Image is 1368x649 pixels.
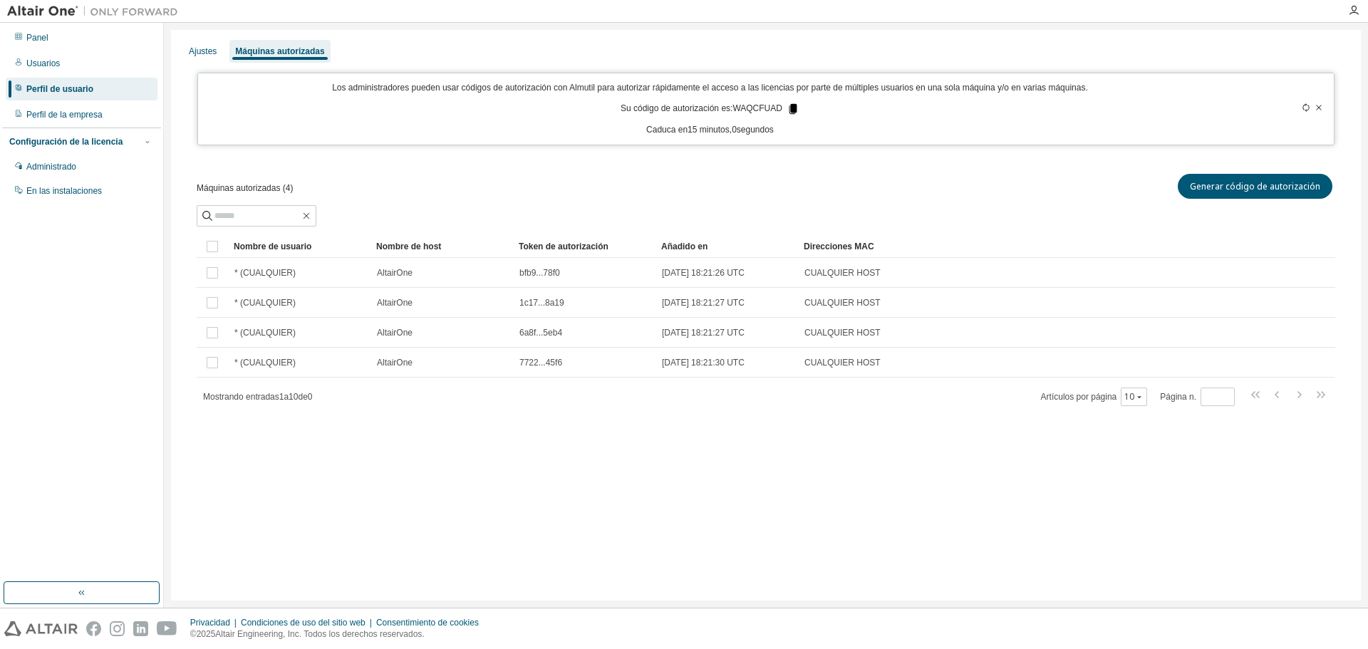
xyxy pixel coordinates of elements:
[621,103,732,113] font: Su código de autorización es:
[190,629,197,639] font: ©
[26,162,76,172] font: Administrado
[86,621,101,636] img: facebook.svg
[190,618,230,628] font: Privacidad
[376,242,441,251] font: Nombre de host
[110,621,125,636] img: instagram.svg
[26,186,102,196] font: En las instalaciones
[308,392,313,402] font: 0
[519,358,562,368] font: 7722...45f6
[1124,390,1134,403] font: 10
[732,125,737,135] font: 0
[133,621,148,636] img: linkedin.svg
[646,125,688,135] font: Caduca en
[235,46,324,56] font: Máquinas autorizadas
[377,298,413,308] font: AltairOne
[688,125,732,135] font: 15 minutos,
[289,392,298,402] font: 10
[197,629,216,639] font: 2025
[804,242,874,251] font: Direcciones MAC
[234,268,296,278] font: * (CUALQUIER)
[804,358,881,368] font: CUALQUIER HOST
[26,33,48,43] font: Panel
[1190,180,1320,192] font: Generar código de autorización
[234,242,311,251] font: Nombre de usuario
[1178,174,1332,199] button: Generar código de autorización
[7,4,185,19] img: Altair Uno
[26,110,103,120] font: Perfil de la empresa
[189,46,217,56] font: Ajustes
[662,298,745,308] font: [DATE] 18:21:27 UTC
[662,358,745,368] font: [DATE] 18:21:30 UTC
[376,618,479,628] font: Consentimiento de cookies
[332,83,1088,93] font: Los administradores pueden usar códigos de autorización con Almutil para autorizar rápidamente el...
[737,125,774,135] font: segundos
[1160,392,1196,402] font: Página n.
[234,328,296,338] font: * (CUALQUIER)
[203,392,279,402] font: Mostrando entradas
[377,268,413,278] font: AltairOne
[661,242,708,251] font: Añadido en
[279,392,284,402] font: 1
[9,137,123,147] font: Configuración de la licencia
[26,84,93,94] font: Perfil de usuario
[234,298,296,308] font: * (CUALQUIER)
[519,242,608,251] font: Token de autorización
[519,268,560,278] font: bfb9...78f0
[234,358,296,368] font: * (CUALQUIER)
[662,268,745,278] font: [DATE] 18:21:26 UTC
[519,328,562,338] font: 6a8f...5eb4
[377,358,413,368] font: AltairOne
[157,621,177,636] img: youtube.svg
[26,58,60,68] font: Usuarios
[4,621,78,636] img: altair_logo.svg
[241,618,366,628] font: Condiciones de uso del sitio web
[732,103,782,113] font: WAQCFUAD
[284,392,289,402] font: a
[804,328,881,338] font: CUALQUIER HOST
[298,392,307,402] font: de
[377,328,413,338] font: AltairOne
[662,328,745,338] font: [DATE] 18:21:27 UTC
[197,183,293,193] font: Máquinas autorizadas (4)
[519,298,564,308] font: 1c17...8a19
[804,268,881,278] font: CUALQUIER HOST
[804,298,881,308] font: CUALQUIER HOST
[1041,392,1117,402] font: Artículos por página
[215,629,424,639] font: Altair Engineering, Inc. Todos los derechos reservados.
